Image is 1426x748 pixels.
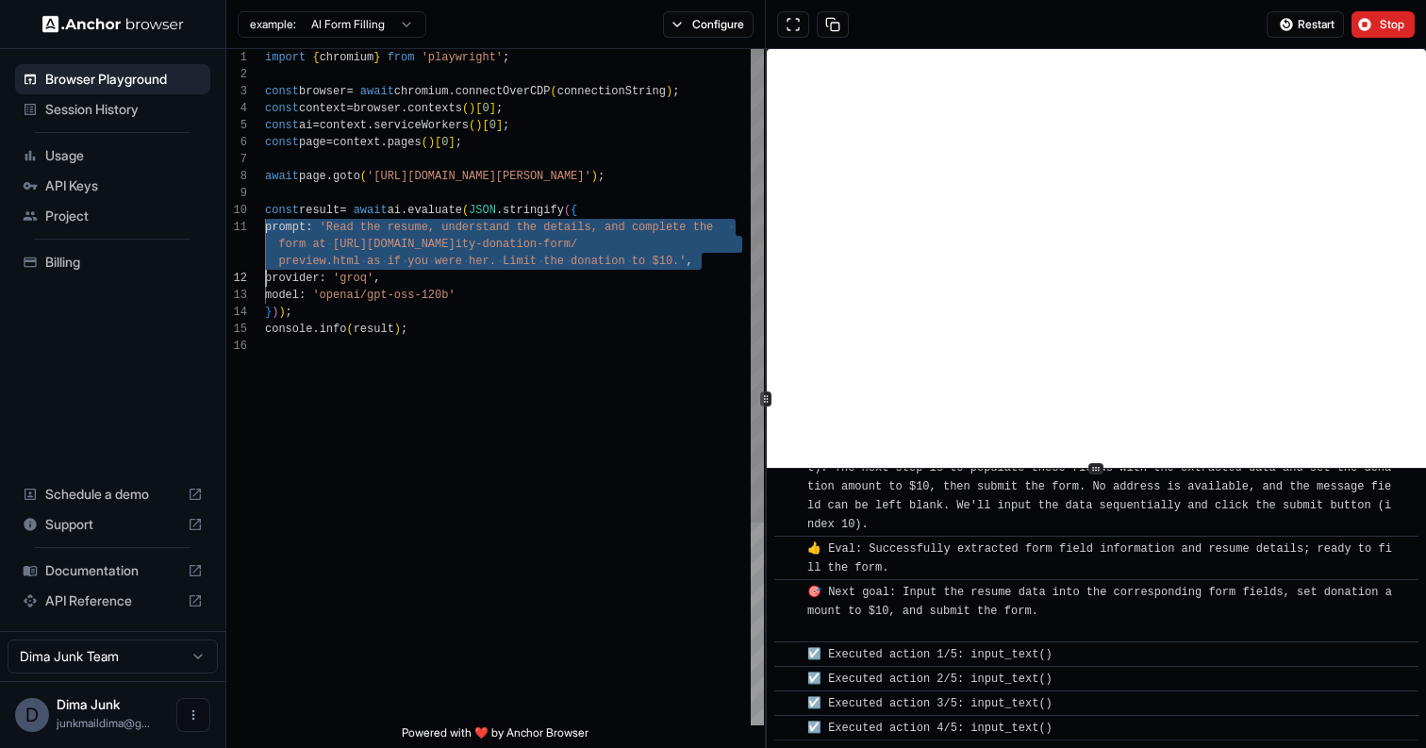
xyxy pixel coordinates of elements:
span: ) [428,136,435,149]
span: : [299,289,306,302]
span: ​ [784,583,793,602]
span: 'Read the resume, understand the details, and comp [320,221,659,234]
span: ai [299,119,312,132]
div: 3 [226,83,247,100]
span: context [320,119,367,132]
div: 5 [226,117,247,134]
span: JSON [469,204,496,217]
span: ( [564,204,571,217]
span: . [326,170,333,183]
span: = [346,102,353,115]
div: 9 [226,185,247,202]
span: ; [456,136,462,149]
span: ] [489,102,496,115]
div: API Reference [15,586,210,616]
button: Copy session ID [817,11,849,38]
span: contexts [407,102,462,115]
div: 7 [226,151,247,168]
span: Stop [1380,17,1406,32]
span: ) [591,170,598,183]
span: context [333,136,380,149]
span: ( [462,102,469,115]
div: 6 [226,134,247,151]
span: Browser Playground [45,70,203,89]
span: 'openai/gpt-oss-120b' [312,289,455,302]
span: Billing [45,253,203,272]
span: Session History [45,100,203,119]
span: 0 [489,119,496,132]
span: ; [496,102,503,115]
span: ​ [784,694,793,713]
span: ​ [784,670,793,689]
div: Browser Playground [15,64,210,94]
span: Dima Junk [57,696,120,712]
span: ( [422,136,428,149]
span: const [265,119,299,132]
span: lete the [659,221,714,234]
span: ) [394,323,401,336]
span: prompt [265,221,306,234]
div: Session History [15,94,210,125]
span: . [401,102,407,115]
div: 1 [226,49,247,66]
div: Support [15,509,210,540]
span: goto [333,170,360,183]
span: ; [503,51,509,64]
span: , [373,272,380,285]
span: ] [496,119,503,132]
span: form at [URL][DOMAIN_NAME] [278,238,455,251]
span: API Reference [45,591,180,610]
span: info [320,323,347,336]
span: = [340,204,346,217]
span: const [265,136,299,149]
span: 🎯 Next goal: Input the resume data into the corresponding form fields, set donation amount to $10... [807,586,1392,637]
div: 8 [226,168,247,185]
span: { [571,204,577,217]
button: Open in full screen [777,11,809,38]
span: ☑️ Executed action 4/5: input_text() [807,722,1053,735]
span: 0 [441,136,448,149]
span: ☑️ Executed action 3/5: input_text() [807,697,1053,710]
span: ( [346,323,353,336]
span: browser [354,102,401,115]
span: await [265,170,299,183]
span: 'playwright' [422,51,503,64]
span: : [306,221,312,234]
div: Billing [15,247,210,277]
span: Schedule a demo [45,485,180,504]
span: ai [388,204,401,217]
span: ☑️ Executed action 2/5: input_text() [807,673,1053,686]
span: browser [299,85,346,98]
span: [ [482,119,489,132]
span: connectionString [557,85,666,98]
span: serviceWorkers [373,119,469,132]
div: 16 [226,338,247,355]
div: 10 [226,202,247,219]
span: [ [435,136,441,149]
div: 4 [226,100,247,117]
div: API Keys [15,171,210,201]
span: example: [250,17,296,32]
span: ( [551,85,557,98]
span: ( [360,170,367,183]
span: . [367,119,373,132]
span: page [299,136,326,149]
span: Usage [45,146,203,165]
span: connectOverCDP [456,85,551,98]
span: console [265,323,312,336]
span: } [373,51,380,64]
div: Documentation [15,556,210,586]
button: Configure [663,11,754,38]
span: : [320,272,326,285]
span: junkmaildima@gmail.com [57,716,150,730]
div: 13 [226,287,247,304]
span: evaluate [407,204,462,217]
button: Restart [1267,11,1344,38]
span: import [265,51,306,64]
span: ) [272,306,278,319]
span: = [346,85,353,98]
span: ; [503,119,509,132]
div: Project [15,201,210,231]
div: 2 [226,66,247,83]
span: chromium [320,51,374,64]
